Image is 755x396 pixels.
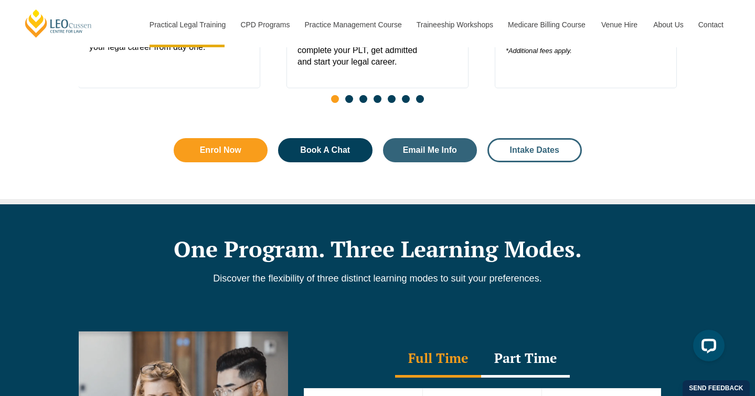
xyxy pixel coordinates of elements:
[481,341,570,378] div: Part Time
[345,95,353,103] span: Go to slide 2
[79,236,677,262] h2: One Program. Three Learning Modes.
[402,95,410,103] span: Go to slide 6
[383,138,477,162] a: Email Me Info
[300,146,350,154] span: Book A Chat
[388,95,396,103] span: Go to slide 5
[645,2,690,47] a: About Us
[395,341,481,378] div: Full Time
[232,2,296,47] a: CPD Programs
[24,8,93,38] a: [PERSON_NAME] Centre for Law
[374,95,381,103] span: Go to slide 4
[142,2,233,47] a: Practical Legal Training
[487,138,582,162] a: Intake Dates
[409,2,500,47] a: Traineeship Workshops
[331,95,339,103] span: Go to slide 1
[200,146,241,154] span: Enrol Now
[79,273,677,284] p: Discover the flexibility of three distinct learning modes to suit your preferences.
[174,138,268,162] a: Enrol Now
[500,2,593,47] a: Medicare Billing Course
[506,47,572,55] em: *Additional fees apply.
[510,146,559,154] span: Intake Dates
[359,95,367,103] span: Go to slide 3
[403,146,457,154] span: Email Me Info
[593,2,645,47] a: Venue Hire
[685,326,729,370] iframe: LiveChat chat widget
[690,2,731,47] a: Contact
[297,2,409,47] a: Practice Management Course
[416,95,424,103] span: Go to slide 7
[278,138,373,162] a: Book A Chat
